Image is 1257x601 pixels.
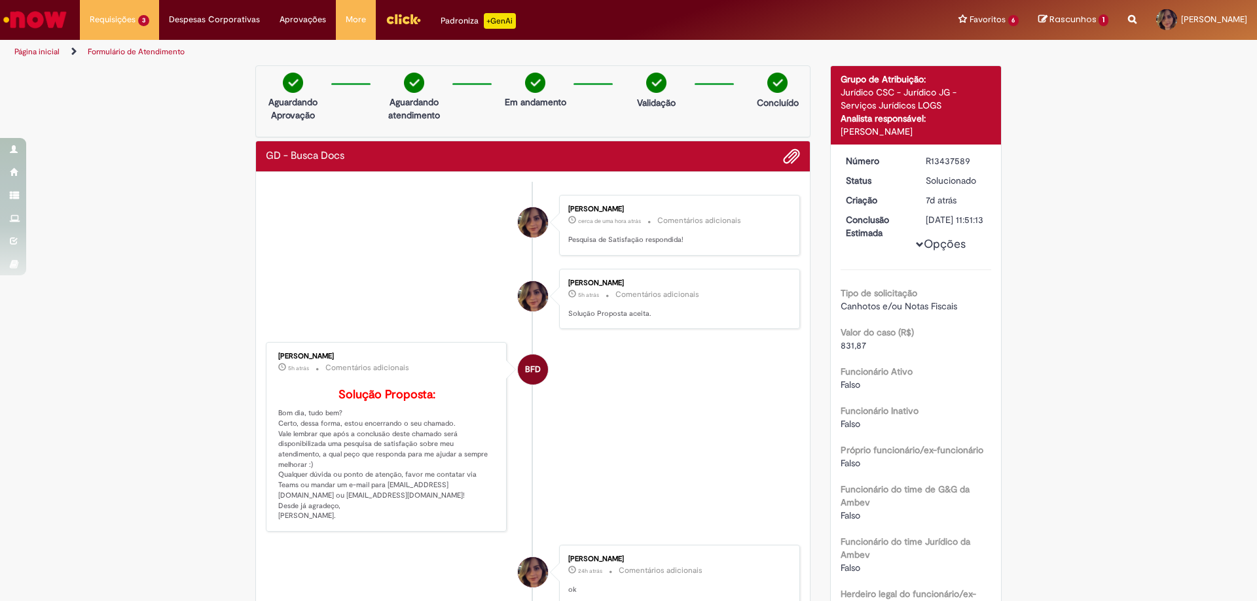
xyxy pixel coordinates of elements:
[518,281,548,311] div: Katiele Vieira Moreira
[404,73,424,93] img: check-circle-green.png
[518,354,548,385] div: Beatriz Florio De Jesus
[14,46,60,57] a: Página inicial
[926,174,987,187] div: Solucionado
[841,483,970,508] b: Funcionário do time de G&G da Ambev
[568,309,786,319] p: Solução Proposta aceita.
[841,536,970,560] b: Funcionário do time Jurídico da Ambev
[578,217,641,225] time: 28/08/2025 14:33:37
[568,585,786,595] p: ok
[926,194,956,206] time: 21/08/2025 16:56:07
[926,154,987,167] div: R13437589
[1049,13,1097,26] span: Rascunhos
[841,300,957,312] span: Canhotos e/ou Notas Fiscais
[278,388,496,521] p: Bom dia, tudo bem? Certo, dessa forma, estou encerrando o seu chamado. Vale lembrar que após a co...
[346,13,366,26] span: More
[505,95,566,109] p: Em andamento
[288,364,309,372] time: 28/08/2025 10:57:07
[525,73,545,93] img: check-circle-green.png
[568,205,786,213] div: [PERSON_NAME]
[836,194,917,207] dt: Criação
[970,13,1006,26] span: Favoritos
[518,557,548,587] div: Katiele Vieira Moreira
[841,562,860,574] span: Falso
[382,95,446,122] p: Aguardando atendimento
[841,444,983,456] b: Próprio funcionário/ex-funcionário
[841,287,917,299] b: Tipo de solicitação
[841,379,860,390] span: Falso
[578,291,599,299] time: 28/08/2025 10:58:47
[1181,14,1247,25] span: [PERSON_NAME]
[441,13,516,29] div: Padroniza
[757,96,799,109] p: Concluído
[578,567,602,575] span: 24h atrás
[578,567,602,575] time: 27/08/2025 15:53:23
[836,213,917,239] dt: Conclusão Estimada
[88,46,185,57] a: Formulário de Atendimento
[278,352,496,360] div: [PERSON_NAME]
[484,13,516,29] p: +GenAi
[926,213,987,226] div: [DATE] 11:51:13
[525,354,541,385] span: BFD
[615,289,699,300] small: Comentários adicionais
[578,291,599,299] span: 5h atrás
[338,387,435,402] b: Solução Proposta:
[836,174,917,187] dt: Status
[169,13,260,26] span: Despesas Corporativas
[841,418,860,430] span: Falso
[841,339,866,351] span: 831,87
[646,73,666,93] img: check-circle-green.png
[657,215,741,226] small: Comentários adicionais
[783,148,800,165] button: Adicionar anexos
[266,150,344,162] h2: GD - Busca Docs Histórico de tíquete
[261,95,325,122] p: Aguardando Aprovação
[138,15,149,26] span: 3
[926,194,956,206] span: 7d atrás
[841,509,860,521] span: Falso
[841,86,992,112] div: Jurídico CSC - Jurídico JG - Serviços Jurídicos LOGS
[568,555,786,563] div: [PERSON_NAME]
[841,457,860,469] span: Falso
[518,207,548,237] div: Katiele Vieira Moreira
[767,73,788,93] img: check-circle-green.png
[1008,15,1019,26] span: 6
[10,40,828,64] ul: Trilhas de página
[325,362,409,373] small: Comentários adicionais
[619,565,702,576] small: Comentários adicionais
[841,112,992,125] div: Analista responsável:
[841,73,992,86] div: Grupo de Atribuição:
[288,364,309,372] span: 5h atrás
[1038,14,1108,26] a: Rascunhos
[568,279,786,287] div: [PERSON_NAME]
[926,194,987,207] div: 21/08/2025 16:56:07
[386,9,421,29] img: click_logo_yellow_360x200.png
[283,73,303,93] img: check-circle-green.png
[841,405,919,417] b: Funcionário Inativo
[836,154,917,167] dt: Número
[568,235,786,245] p: Pesquisa de Satisfação respondida!
[1,7,69,33] img: ServiceNow
[578,217,641,225] span: cerca de uma hora atrás
[280,13,326,26] span: Aprovações
[637,96,676,109] p: Validação
[841,125,992,138] div: [PERSON_NAME]
[1099,14,1108,26] span: 1
[841,366,913,377] b: Funcionário Ativo
[841,326,914,338] b: Valor do caso (R$)
[90,13,136,26] span: Requisições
